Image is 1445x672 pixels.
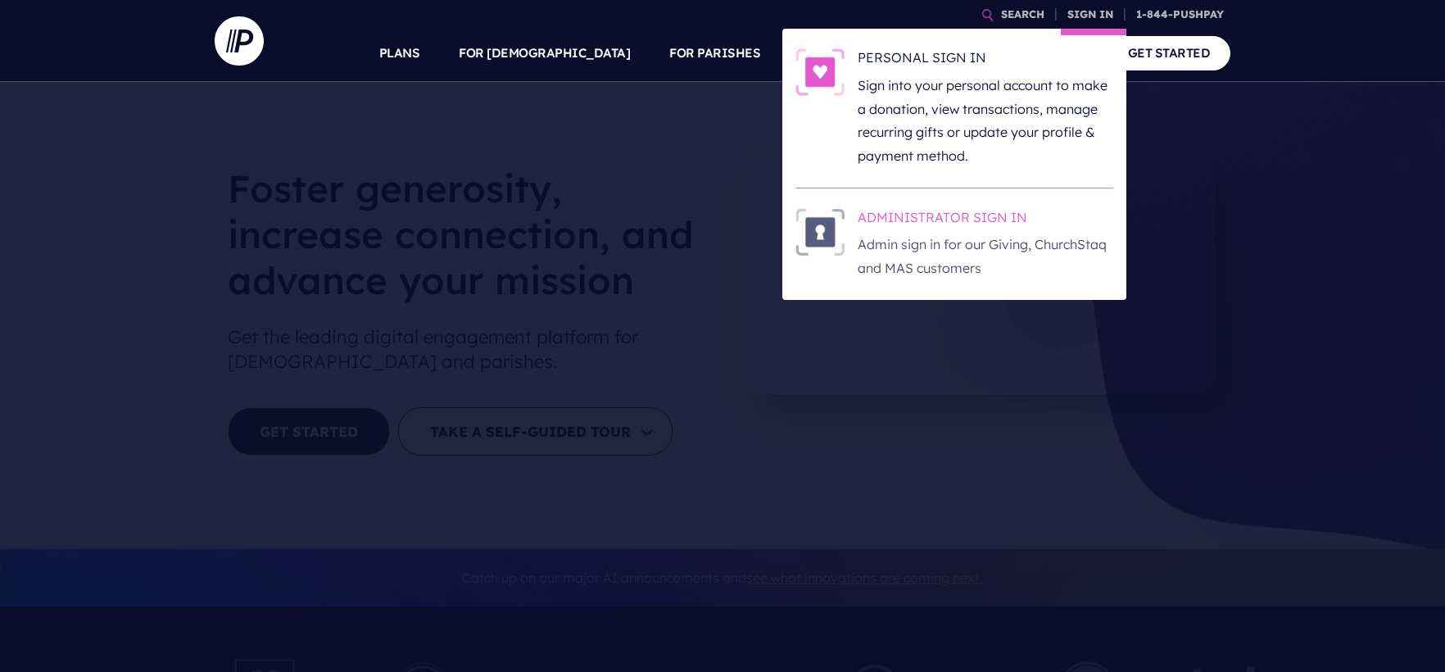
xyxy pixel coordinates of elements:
a: PERSONAL SIGN IN - Illustration PERSONAL SIGN IN Sign into your personal account to make a donati... [795,48,1113,168]
a: COMPANY [1008,25,1068,82]
a: GET STARTED [1108,36,1231,70]
img: ADMINISTRATOR SIGN IN - Illustration [795,208,845,256]
a: EXPLORE [912,25,969,82]
a: SOLUTIONS [800,25,872,82]
p: Sign into your personal account to make a donation, view transactions, manage recurring gifts or ... [858,74,1113,168]
h6: ADMINISTRATOR SIGN IN [858,208,1113,233]
a: ADMINISTRATOR SIGN IN - Illustration ADMINISTRATOR SIGN IN Admin sign in for our Giving, ChurchSt... [795,208,1113,280]
p: Admin sign in for our Giving, ChurchStaq and MAS customers [858,233,1113,280]
a: PLANS [379,25,420,82]
a: FOR [DEMOGRAPHIC_DATA] [459,25,630,82]
a: FOR PARISHES [669,25,760,82]
h6: PERSONAL SIGN IN [858,48,1113,73]
img: PERSONAL SIGN IN - Illustration [795,48,845,96]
